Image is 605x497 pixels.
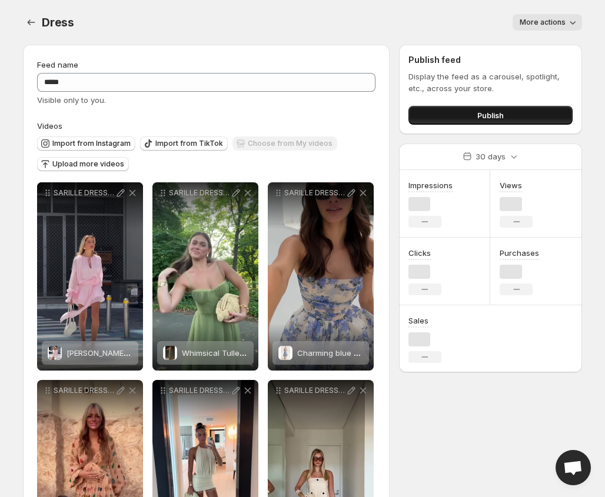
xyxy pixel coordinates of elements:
div: SARILLE DRESS 21 1Maelani Elegant Waist-Tie Mini Dress[PERSON_NAME] Elegant Waist-Tie Mini Dress [37,182,143,371]
p: SARILLE DRESS 08 [169,188,230,198]
p: SARILLE DRESS 21 1 [54,188,115,198]
div: Open chat [556,450,591,485]
h3: Impressions [408,179,453,191]
p: SARILLE DRESS 09 [284,188,345,198]
span: Feed name [37,60,78,69]
h3: Purchases [500,247,539,259]
button: Import from Instagram [37,136,135,151]
span: [PERSON_NAME] Elegant Waist-Tie Mini Dress [67,348,233,358]
p: Display the feed as a carousel, spotlight, etc., across your store. [408,71,573,94]
button: Settings [23,14,39,31]
span: Import from Instagram [52,139,131,148]
button: Upload more videos [37,157,129,171]
p: SARILLE DRESS 11 [169,386,230,395]
p: 30 days [476,151,506,162]
span: More actions [520,18,566,27]
h3: Sales [408,315,428,326]
p: SARILLE DRESS 10 [54,386,115,395]
button: More actions [513,14,582,31]
h3: Clicks [408,247,431,259]
span: Upload more videos [52,159,124,169]
span: Charming blue Midi Dress [297,348,392,358]
h3: Views [500,179,522,191]
span: Whimsical Tulle Corset Midi Dress [182,348,307,358]
span: Videos [37,121,62,131]
div: SARILLE DRESS 08Whimsical Tulle Corset Midi DressWhimsical Tulle Corset Midi Dress [152,182,258,371]
span: Import from TikTok [155,139,223,148]
div: SARILLE DRESS 09Charming blue Midi DressCharming blue Midi Dress [268,182,374,371]
button: Import from TikTok [140,136,228,151]
p: SARILLE DRESS 12 [284,386,345,395]
button: Publish [408,106,573,125]
span: Publish [477,109,504,121]
span: Dress [42,15,74,29]
span: Visible only to you. [37,95,106,105]
h2: Publish feed [408,54,573,66]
